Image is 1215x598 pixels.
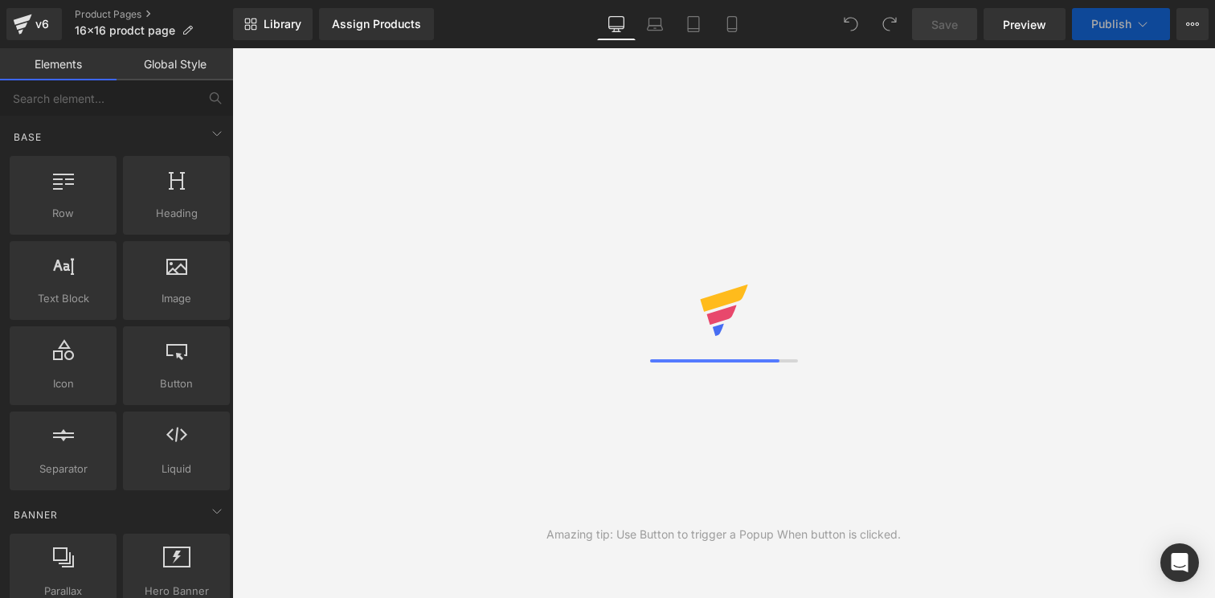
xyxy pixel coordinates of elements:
span: Base [12,129,43,145]
span: Button [128,375,225,392]
button: Undo [835,8,867,40]
a: Mobile [713,8,751,40]
span: Separator [14,461,112,477]
div: Open Intercom Messenger [1160,543,1199,582]
a: Laptop [636,8,674,40]
span: Image [128,290,225,307]
button: Publish [1072,8,1170,40]
span: Banner [12,507,59,522]
span: Library [264,17,301,31]
span: Save [931,16,958,33]
a: Product Pages [75,8,233,21]
button: More [1176,8,1209,40]
div: Assign Products [332,18,421,31]
a: Global Style [117,48,233,80]
button: Redo [873,8,906,40]
span: Text Block [14,290,112,307]
span: Icon [14,375,112,392]
div: Amazing tip: Use Button to trigger a Popup When button is clicked. [546,526,901,543]
a: v6 [6,8,62,40]
span: Liquid [128,461,225,477]
span: Heading [128,205,225,222]
span: Row [14,205,112,222]
a: Desktop [597,8,636,40]
a: Tablet [674,8,713,40]
span: Preview [1003,16,1046,33]
div: v6 [32,14,52,35]
a: New Library [233,8,313,40]
span: Publish [1091,18,1131,31]
a: Preview [984,8,1066,40]
span: 16x16 prodct page [75,24,175,37]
